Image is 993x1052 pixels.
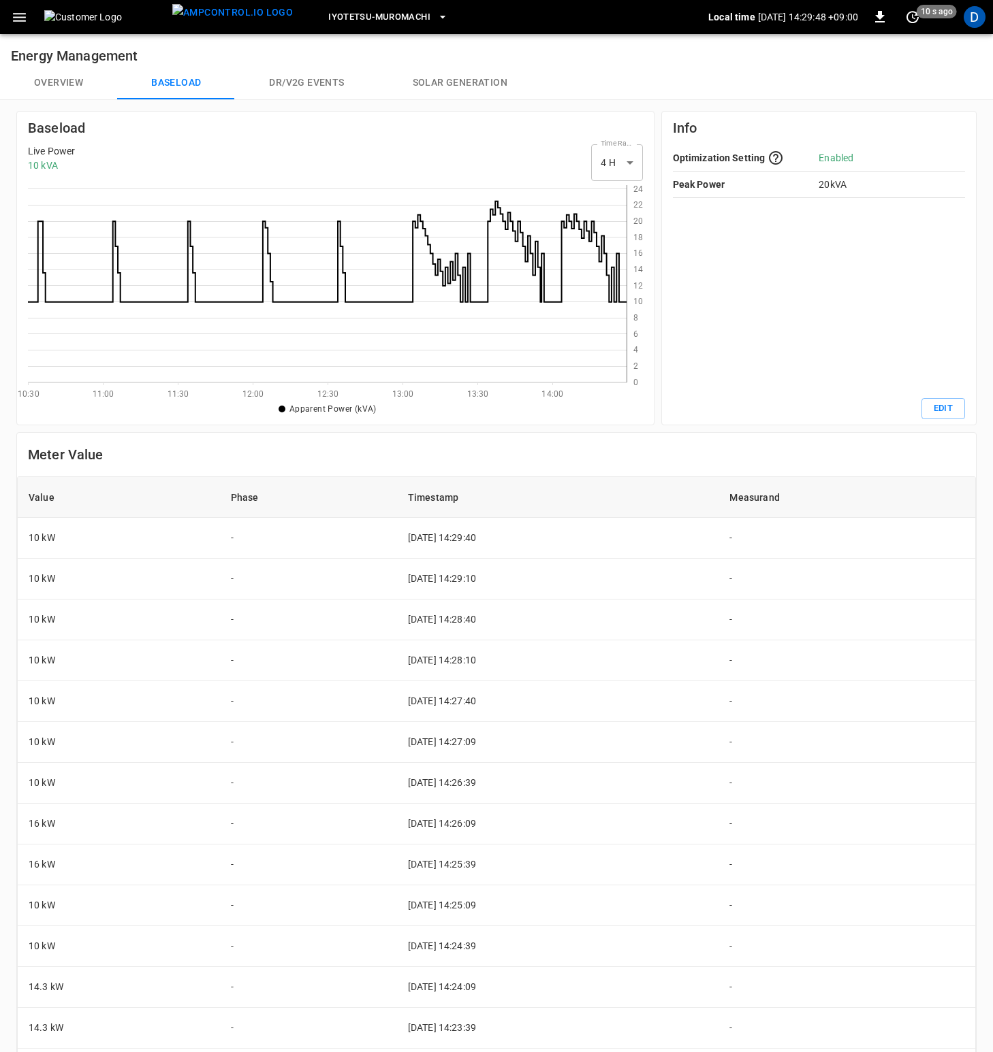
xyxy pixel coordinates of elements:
[633,216,643,226] text: 20
[397,967,719,1008] td: [DATE] 14:24:09
[242,389,264,399] text: 12:00
[392,389,414,399] text: 13:00
[541,389,563,399] text: 14:00
[328,10,430,25] span: Iyotetsu-Muromachi
[28,444,965,465] h6: Meter Value
[719,967,975,1008] td: -
[719,722,975,763] td: -
[18,1008,220,1049] td: 14.3 kW
[758,10,858,24] p: [DATE] 14:29:48 +09:00
[168,389,189,399] text: 11:30
[819,178,965,192] p: 20 kVA
[18,640,220,681] td: 10 kW
[28,117,643,139] h6: Baseload
[921,398,965,419] button: Edit
[220,1008,397,1049] td: -
[397,804,719,844] td: [DATE] 14:26:09
[673,151,766,165] p: Optimization Setting
[633,248,643,258] text: 16
[719,640,975,681] td: -
[18,518,220,559] td: 10 kW
[397,559,719,599] td: [DATE] 14:29:10
[28,144,75,159] p: Live Power
[633,297,643,306] text: 10
[18,804,220,844] td: 16 kW
[633,378,638,387] text: 0
[44,10,167,24] img: Customer Logo
[467,389,489,399] text: 13:30
[633,313,638,323] text: 8
[819,151,965,165] p: Enabled
[719,518,975,559] td: -
[220,844,397,885] td: -
[220,681,397,722] td: -
[397,885,719,926] td: [DATE] 14:25:09
[719,477,975,518] th: Measurand
[633,281,643,291] text: 12
[397,722,719,763] td: [DATE] 14:27:09
[18,722,220,763] td: 10 kW
[633,265,643,274] text: 14
[220,804,397,844] td: -
[633,329,638,339] text: 6
[18,389,40,399] text: 10:30
[397,1008,719,1049] td: [DATE] 14:23:39
[379,67,541,99] button: Solar generation
[172,4,293,21] img: ampcontrol.io logo
[323,4,454,31] button: Iyotetsu-Muromachi
[220,926,397,967] td: -
[708,10,755,24] p: Local time
[235,67,378,99] button: Dr/V2G events
[633,361,638,371] text: 2
[917,5,957,18] span: 10 s ago
[719,559,975,599] td: -
[28,159,75,173] p: 10 kVA
[220,518,397,559] td: -
[719,599,975,640] td: -
[397,763,719,804] td: [DATE] 14:26:39
[220,722,397,763] td: -
[220,967,397,1008] td: -
[719,885,975,926] td: -
[18,681,220,722] td: 10 kW
[117,67,235,99] button: Baseload
[719,1008,975,1049] td: -
[397,477,719,518] th: Timestamp
[397,640,719,681] td: [DATE] 14:28:10
[719,804,975,844] td: -
[633,184,643,194] text: 24
[18,599,220,640] td: 10 kW
[719,844,975,885] td: -
[18,967,220,1008] td: 14.3 kW
[719,763,975,804] td: -
[397,844,719,885] td: [DATE] 14:25:39
[964,6,986,28] div: profile-icon
[633,345,638,355] text: 4
[397,599,719,640] td: [DATE] 14:28:40
[18,844,220,885] td: 16 kW
[220,599,397,640] td: -
[18,477,220,518] th: Value
[18,926,220,967] td: 10 kW
[397,926,719,967] td: [DATE] 14:24:39
[18,763,220,804] td: 10 kW
[289,404,377,414] span: Apparent Power (kVA)
[220,477,397,518] th: Phase
[719,926,975,967] td: -
[601,138,635,149] label: Time Range
[18,559,220,599] td: 10 kW
[633,200,643,210] text: 22
[673,117,965,139] h6: Info
[397,518,719,559] td: [DATE] 14:29:40
[397,681,719,722] td: [DATE] 14:27:40
[220,763,397,804] td: -
[902,6,924,28] button: set refresh interval
[633,233,643,242] text: 18
[719,681,975,722] td: -
[220,640,397,681] td: -
[220,559,397,599] td: -
[317,389,339,399] text: 12:30
[93,389,114,399] text: 11:00
[673,178,819,192] p: Peak Power
[18,885,220,926] td: 10 kW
